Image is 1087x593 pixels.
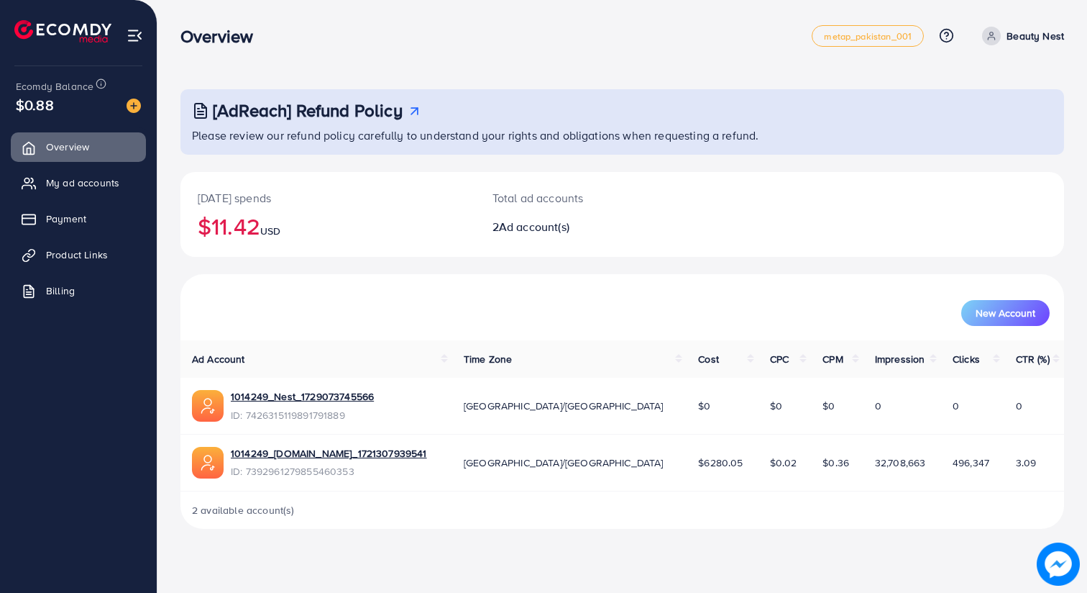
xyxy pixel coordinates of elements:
span: New Account [976,308,1035,318]
a: 1014249_[DOMAIN_NAME]_1721307939541 [231,446,427,461]
img: menu [127,27,143,44]
a: Billing [11,276,146,305]
span: CTR (%) [1016,352,1050,366]
span: [GEOGRAPHIC_DATA]/[GEOGRAPHIC_DATA] [464,456,664,470]
span: USD [260,224,280,238]
span: Product Links [46,248,108,262]
span: $0 [770,399,782,413]
span: Cost [698,352,719,366]
span: Ad account(s) [499,219,569,235]
img: logo [14,20,111,42]
span: Payment [46,212,86,226]
span: $6280.05 [698,456,743,470]
img: ic-ads-acc.e4c84228.svg [192,390,224,422]
span: Impression [875,352,925,366]
span: ID: 7392961279855460353 [231,464,427,479]
span: 0 [875,399,881,413]
span: [GEOGRAPHIC_DATA]/[GEOGRAPHIC_DATA] [464,399,664,413]
h2: 2 [492,220,679,234]
h2: $11.42 [198,212,458,240]
p: Please review our refund policy carefully to understand your rights and obligations when requesti... [192,127,1055,144]
span: 0 [1016,399,1022,413]
a: Beauty Nest [976,27,1064,45]
span: $0 [698,399,710,413]
a: Product Links [11,240,146,269]
h3: [AdReach] Refund Policy [213,100,403,121]
span: 3.09 [1016,456,1037,470]
img: image [127,99,141,113]
h3: Overview [180,26,265,47]
span: Overview [46,140,89,154]
span: Ecomdy Balance [16,79,93,94]
span: Time Zone [464,352,512,366]
img: ic-ads-acc.e4c84228.svg [192,447,224,479]
a: Payment [11,204,146,233]
a: 1014249_Nest_1729073745566 [231,389,374,404]
p: Beauty Nest [1006,27,1064,45]
span: CPC [770,352,789,366]
span: $0.88 [16,94,54,115]
span: My ad accounts [46,176,119,190]
span: 496,347 [953,456,989,470]
span: $0.36 [822,456,849,470]
span: $0 [822,399,835,413]
p: Total ad accounts [492,189,679,207]
span: 2 available account(s) [192,503,295,517]
span: metap_pakistan_001 [824,32,912,41]
span: Ad Account [192,352,245,366]
span: ID: 7426315119891791889 [231,408,374,422]
span: Billing [46,284,75,298]
button: New Account [961,300,1050,326]
a: metap_pakistan_001 [812,25,924,47]
a: My ad accounts [11,168,146,197]
span: 0 [953,399,959,413]
p: [DATE] spends [198,189,458,207]
span: 32,708,663 [875,456,926,470]
span: $0.02 [770,456,797,470]
a: Overview [11,132,146,161]
img: image [1038,544,1078,584]
span: CPM [822,352,843,366]
span: Clicks [953,352,980,366]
